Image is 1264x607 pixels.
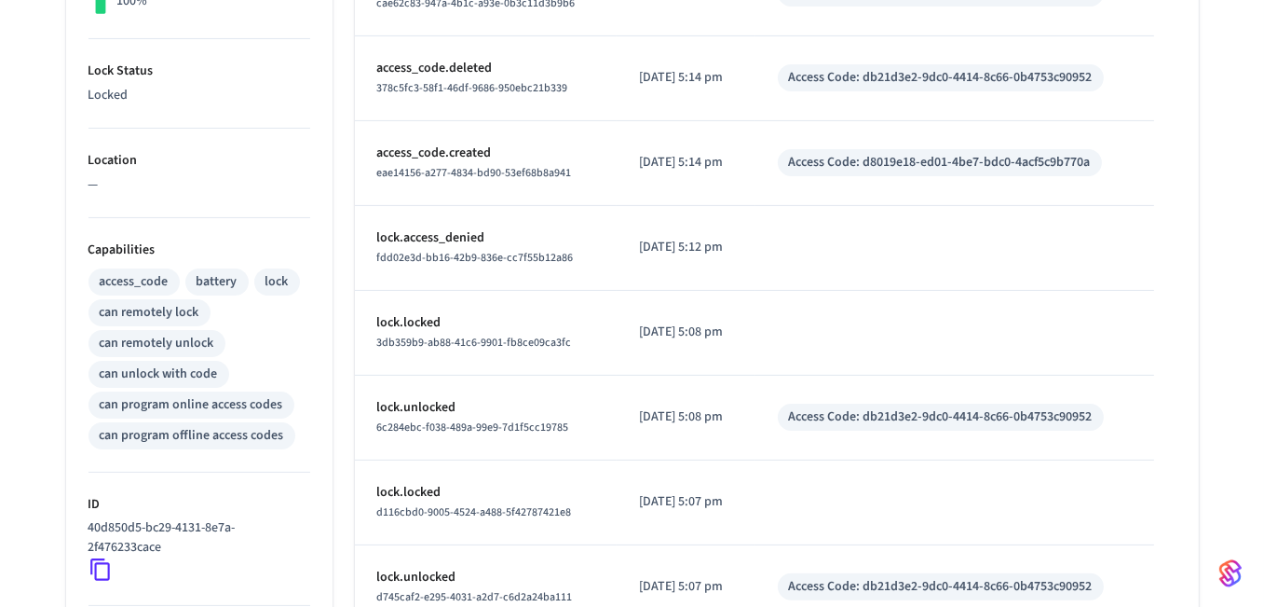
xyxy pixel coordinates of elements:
div: can program offline access codes [100,426,284,446]
span: eae14156-a277-4834-bd90-53ef68b8a941 [377,165,572,181]
p: Location [88,151,310,171]
span: 378c5fc3-58f1-46df-9686-950ebc21b339 [377,80,568,96]
p: lock.locked [377,483,595,503]
div: can program online access codes [100,395,283,415]
p: 40d850d5-bc29-4131-8e7a-2f476233cace [88,518,303,558]
p: lock.unlocked [377,398,595,418]
p: lock.access_denied [377,228,595,248]
span: d116cbd0-9005-4524-a488-5f42787421e8 [377,504,572,520]
span: fdd02e3d-bb16-42b9-836e-cc7f55b12a86 [377,250,574,266]
span: 3db359b9-ab88-41c6-9901-fb8ce09ca3fc [377,335,572,351]
p: — [88,175,310,195]
div: Access Code: db21d3e2-9dc0-4414-8c66-0b4753c90952 [789,68,1093,88]
span: d745caf2-e295-4031-a2d7-c6d2a24ba111 [377,589,573,605]
p: lock.locked [377,313,595,333]
p: [DATE] 5:12 pm [639,238,732,257]
div: battery [197,272,238,292]
div: can unlock with code [100,365,218,384]
p: lock.unlocked [377,568,595,587]
div: can remotely lock [100,303,199,323]
p: [DATE] 5:08 pm [639,323,732,342]
img: SeamLogoGradient.69752ec5.svg [1219,559,1242,588]
p: access_code.created [377,144,595,163]
div: access_code [100,272,169,292]
div: Access Code: db21d3e2-9dc0-4414-8c66-0b4753c90952 [789,577,1093,597]
span: 6c284ebc-f038-489a-99e9-7d1f5cc19785 [377,420,569,435]
p: [DATE] 5:08 pm [639,407,732,427]
div: can remotely unlock [100,334,214,353]
div: lock [265,272,289,292]
p: [DATE] 5:07 pm [639,492,732,512]
div: Access Code: d8019e18-ed01-4be7-bdc0-4acf5c9b770a [789,153,1091,172]
p: ID [88,495,310,515]
p: [DATE] 5:07 pm [639,577,732,597]
p: [DATE] 5:14 pm [639,153,732,172]
div: Access Code: db21d3e2-9dc0-4414-8c66-0b4753c90952 [789,407,1093,427]
p: access_code.deleted [377,59,595,78]
p: Locked [88,86,310,105]
p: Capabilities [88,241,310,260]
p: Lock Status [88,62,310,81]
p: [DATE] 5:14 pm [639,68,732,88]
